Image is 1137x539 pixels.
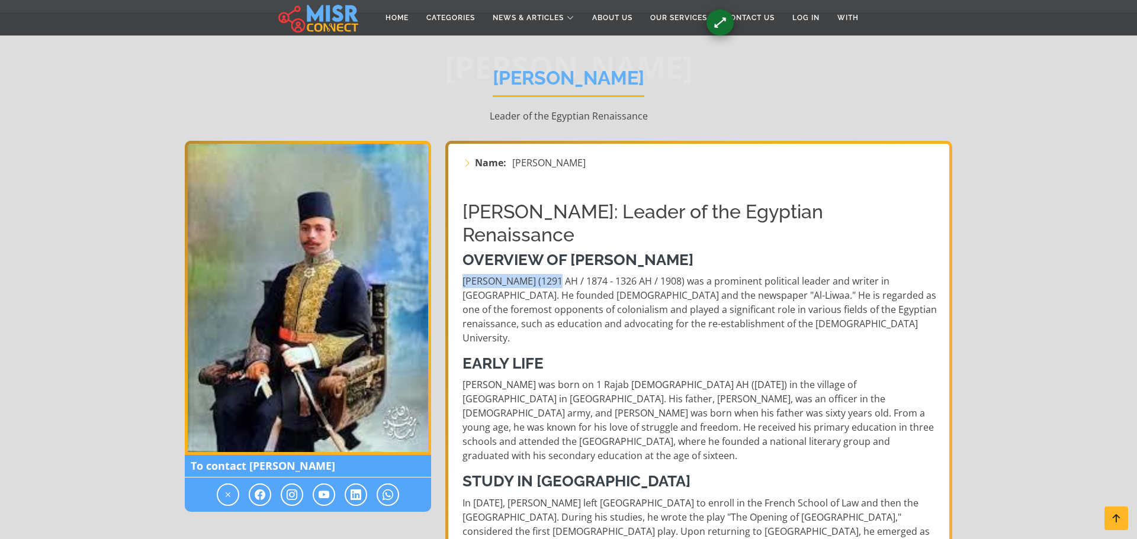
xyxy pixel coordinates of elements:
span: News & Articles [493,12,564,23]
img: Mustafa Kamel Pasha [185,141,431,455]
a: Categories [417,7,484,29]
p: [PERSON_NAME] was born on 1 Rajab [DEMOGRAPHIC_DATA] AH ([DATE]) in the village of [GEOGRAPHIC_DA... [462,377,937,463]
h3: Overview of [PERSON_NAME] [462,251,937,269]
a: Contact Us [716,7,783,29]
strong: Name: [475,156,506,170]
a: Home [377,7,417,29]
h3: Early Life [462,354,937,373]
p: [PERSON_NAME] (1291 AH / 1874 - 1326 AH / 1908) was a prominent political leader and writer in [G... [462,274,937,345]
h3: Study in [GEOGRAPHIC_DATA] [462,472,937,490]
img: main.misr_connect [278,3,358,33]
h2: [PERSON_NAME]: Leader of the Egyptian Renaissance [462,201,937,246]
font: [PERSON_NAME] [445,46,693,88]
font: WITH [837,14,859,22]
a: Our Services [641,7,716,29]
a: About Us [583,7,641,29]
p: Leader of the Egyptian Renaissance [185,109,952,123]
a: Log in [783,7,828,29]
span: To contact [PERSON_NAME] [185,455,431,477]
a: News & Articles [484,7,583,29]
font: [PERSON_NAME] [512,156,586,169]
div: ⟷ [709,11,731,33]
a: WITH [828,7,868,29]
font: [PERSON_NAME] [493,67,644,89]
